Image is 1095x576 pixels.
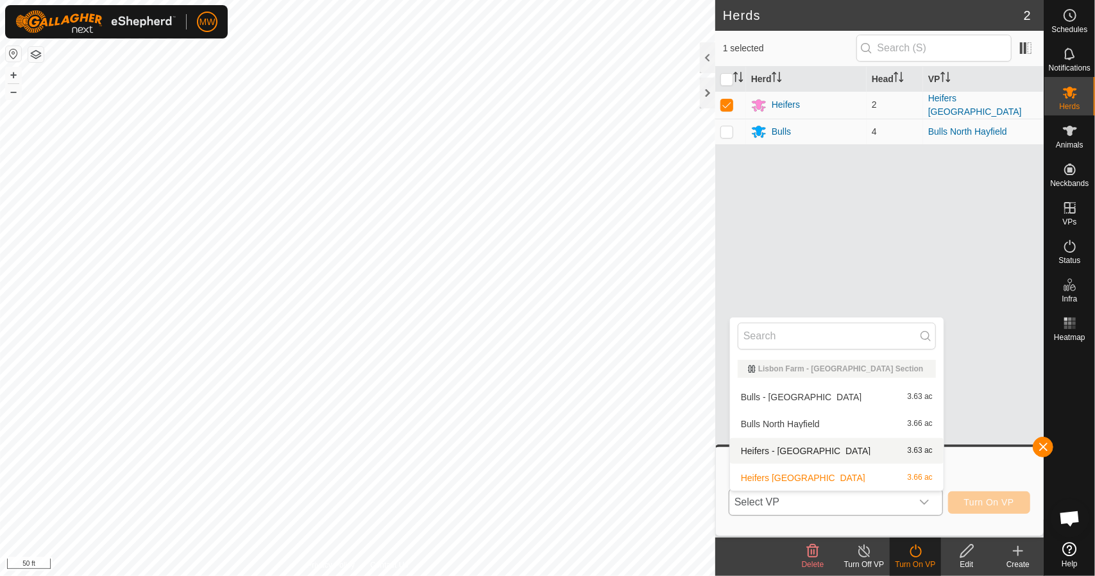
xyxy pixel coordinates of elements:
div: Edit [941,559,992,570]
span: Bulls North Hayfield [741,419,820,428]
span: Turn On VP [964,497,1014,507]
div: Turn Off VP [838,559,890,570]
li: Heifers - North Hayfield [730,438,944,464]
span: 3.63 ac [908,393,933,402]
span: 4 [872,126,877,137]
span: 2 [872,99,877,110]
div: Lisbon Farm - [GEOGRAPHIC_DATA] Section [748,365,926,373]
a: Help [1044,537,1095,573]
span: VPs [1062,218,1076,226]
input: Search [738,323,936,350]
p-sorticon: Activate to sort [940,74,951,84]
h2: Herds [723,8,1024,23]
span: Notifications [1049,64,1091,72]
button: + [6,67,21,83]
ul: Option List [730,355,944,491]
span: Help [1062,560,1078,568]
li: Heifers North Hayfield [730,465,944,491]
p-sorticon: Activate to sort [894,74,904,84]
th: Herd [746,67,867,92]
span: 3.66 ac [908,473,933,482]
span: Animals [1056,141,1083,149]
p-sorticon: Activate to sort [733,74,743,84]
span: Delete [802,560,824,569]
span: Select VP [729,489,912,515]
span: 3.63 ac [908,446,933,455]
span: Status [1058,257,1080,264]
span: Bulls - [GEOGRAPHIC_DATA] [741,393,862,402]
span: Heifers [GEOGRAPHIC_DATA] [741,473,865,482]
img: Gallagher Logo [15,10,176,33]
input: Search (S) [856,35,1012,62]
div: Heifers [772,98,800,112]
button: – [6,84,21,99]
span: Neckbands [1050,180,1089,187]
a: Heifers [GEOGRAPHIC_DATA] [928,93,1022,117]
span: Herds [1059,103,1080,110]
span: 1 selected [723,42,856,55]
div: Turn On VP [890,559,941,570]
a: Contact Us [370,559,408,571]
div: dropdown trigger [912,489,937,515]
span: Schedules [1051,26,1087,33]
div: Open chat [1051,499,1089,538]
span: Heatmap [1054,334,1085,341]
button: Reset Map [6,46,21,62]
th: VP [923,67,1044,92]
button: Turn On VP [948,491,1030,514]
span: MW [199,15,216,29]
a: Bulls North Hayfield [928,126,1007,137]
span: 2 [1024,6,1031,25]
div: Bulls [772,125,791,139]
li: Bulls - North Hayfield [730,384,944,410]
span: 3.66 ac [908,419,933,428]
p-sorticon: Activate to sort [772,74,782,84]
span: Infra [1062,295,1077,303]
a: Privacy Policy [307,559,355,571]
span: Heifers - [GEOGRAPHIC_DATA] [741,446,871,455]
div: Create [992,559,1044,570]
th: Head [867,67,923,92]
li: Bulls North Hayfield [730,411,944,437]
button: Map Layers [28,47,44,62]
